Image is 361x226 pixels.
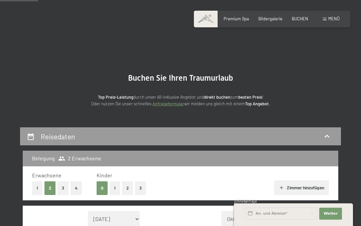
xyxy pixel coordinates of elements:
button: 2 [44,181,55,195]
a: BUCHEN [292,16,308,21]
button: Weiter [319,208,342,220]
button: 2 [122,181,133,195]
button: 4 [71,181,82,195]
a: Bildergalerie [258,16,282,21]
strong: Top Angebot. [245,101,270,106]
button: 1 [110,181,120,195]
strong: direkt buchen [204,94,230,100]
span: Schnellanfrage [234,199,257,203]
span: 2 Erwachsene [58,155,101,162]
span: Erwachsene [32,172,62,178]
button: 3 [57,181,69,195]
p: durch unser All-inklusive Angebot und zum ! Oder nutzen Sie unser schnelles wir melden uns gleich... [47,94,314,107]
strong: besten Preis [238,94,262,100]
button: 1 [32,181,42,195]
a: Anfrageformular [152,101,184,106]
span: Kinder [97,172,112,178]
span: Buchen Sie Ihren Traumurlaub [128,73,233,83]
button: 0 [97,181,108,195]
button: Zimmer hinzufügen [274,180,329,195]
button: 3 [135,181,146,195]
h3: Belegung [32,155,55,162]
span: Menü [328,16,340,21]
a: Premium Spa [224,16,249,21]
strong: Top Preis-Leistung [98,94,133,100]
span: Weiter [324,211,338,216]
h2: Reisedaten [41,132,75,141]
